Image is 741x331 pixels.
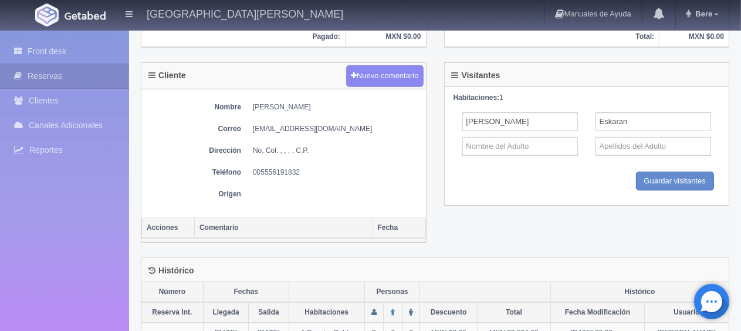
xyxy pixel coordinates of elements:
th: MXN $0.00 [345,26,425,47]
dt: Nombre [147,102,241,112]
img: Getabed [65,11,106,20]
h4: Visitantes [452,71,500,80]
th: Salida [249,302,289,323]
img: Getabed [35,4,59,26]
input: Nombre del Adulto [462,137,578,156]
th: Descuento [420,302,478,323]
th: Acciones [142,218,195,238]
th: Número [141,282,203,302]
th: Total: [445,26,659,47]
th: Llegada [203,302,249,323]
th: Histórico [551,282,729,302]
dt: Dirección [147,146,241,156]
input: Nombre del Adulto [462,112,578,131]
dt: Teléfono [147,168,241,178]
th: Total [478,302,551,323]
th: Fecha [373,218,425,238]
th: Personas [364,282,420,302]
dt: Correo [147,124,241,134]
span: Bere [692,9,712,18]
dd: 005556191832 [253,168,420,178]
dd: [EMAIL_ADDRESS][DOMAIN_NAME] [253,124,420,134]
h4: Histórico [148,266,194,275]
th: Comentario [195,218,373,238]
h4: [GEOGRAPHIC_DATA][PERSON_NAME] [147,6,343,21]
dd: No, Col. , , , , C.P. [253,146,420,156]
dd: [PERSON_NAME] [253,102,420,112]
input: Apellidos del Adulto [595,112,711,131]
th: Pagado: [141,26,345,47]
th: Habitaciones [289,302,364,323]
th: Fechas [203,282,289,302]
h4: Cliente [148,71,186,80]
strong: Habitaciones: [454,93,500,102]
button: Nuevo comentario [346,65,424,87]
div: 1 [454,93,720,103]
input: Apellidos del Adulto [595,137,711,156]
input: Guardar visitantes [636,172,715,191]
th: MXN $0.00 [659,26,729,47]
th: Reserva Int. [141,302,203,323]
th: Fecha Modificación [551,302,645,323]
dt: Origen [147,189,241,199]
th: Usuario [644,302,729,323]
